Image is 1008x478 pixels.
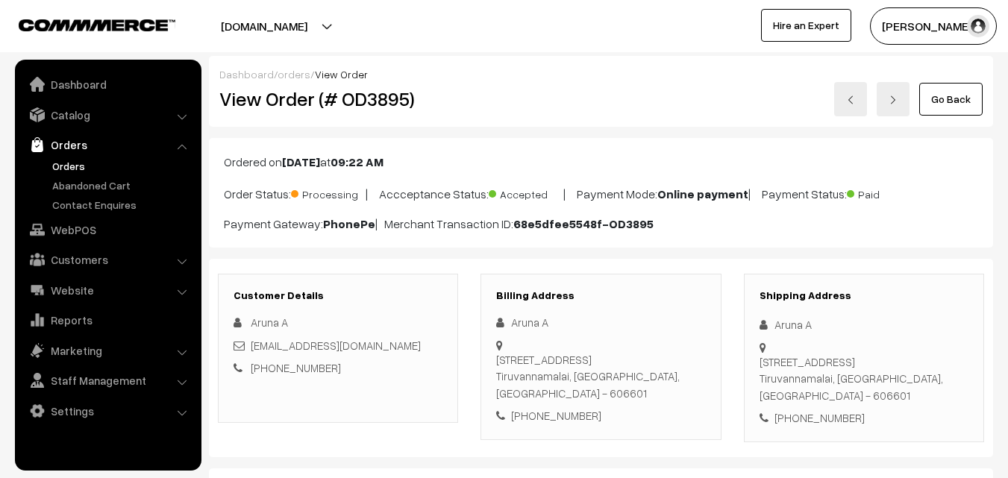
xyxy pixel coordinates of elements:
[315,68,368,81] span: View Order
[657,186,748,201] b: Online payment
[19,101,196,128] a: Catalog
[224,153,978,171] p: Ordered on at
[323,216,375,231] b: PhonePe
[496,351,705,402] div: [STREET_ADDRESS] Tiruvannamalai, [GEOGRAPHIC_DATA], [GEOGRAPHIC_DATA] - 606601
[760,289,968,302] h3: Shipping Address
[19,19,175,31] img: COMMMERCE
[19,277,196,304] a: Website
[19,246,196,273] a: Customers
[760,316,968,333] div: Aruna A
[48,177,196,193] a: Abandoned Cart
[169,7,360,45] button: [DOMAIN_NAME]
[19,306,196,333] a: Reports
[48,158,196,174] a: Orders
[219,66,983,82] div: / /
[331,154,384,169] b: 09:22 AM
[234,289,442,302] h3: Customer Details
[19,15,149,33] a: COMMMERCE
[251,339,421,352] a: [EMAIL_ADDRESS][DOMAIN_NAME]
[19,337,196,364] a: Marketing
[19,71,196,98] a: Dashboard
[489,183,563,202] span: Accepted
[496,289,705,302] h3: Billing Address
[278,68,310,81] a: orders
[19,397,196,424] a: Settings
[282,154,320,169] b: [DATE]
[251,361,341,374] a: [PHONE_NUMBER]
[219,68,274,81] a: Dashboard
[219,87,459,110] h2: View Order (# OD3895)
[870,7,997,45] button: [PERSON_NAME]
[291,183,366,202] span: Processing
[761,9,851,42] a: Hire an Expert
[919,83,983,116] a: Go Back
[48,197,196,213] a: Contact Enquires
[967,15,989,37] img: user
[760,409,968,427] div: [PHONE_NUMBER]
[847,183,921,202] span: Paid
[496,407,705,424] div: [PHONE_NUMBER]
[513,216,654,231] b: 68e5dfee5548f-OD3895
[19,216,196,243] a: WebPOS
[251,315,288,329] span: Aruna A
[496,314,705,331] div: Aruna A
[19,131,196,158] a: Orders
[224,183,978,203] p: Order Status: | Accceptance Status: | Payment Mode: | Payment Status:
[760,353,968,404] div: [STREET_ADDRESS] Tiruvannamalai, [GEOGRAPHIC_DATA], [GEOGRAPHIC_DATA] - 606601
[846,95,855,104] img: left-arrow.png
[19,367,196,394] a: Staff Management
[889,95,898,104] img: right-arrow.png
[224,215,978,233] p: Payment Gateway: | Merchant Transaction ID:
